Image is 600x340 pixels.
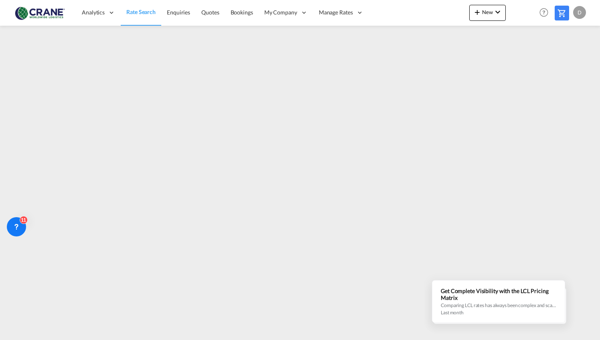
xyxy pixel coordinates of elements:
[537,6,555,20] div: Help
[472,9,503,15] span: New
[537,6,551,19] span: Help
[82,8,105,16] span: Analytics
[231,9,253,16] span: Bookings
[573,6,586,19] div: D
[469,5,506,21] button: icon-plus 400-fgNewicon-chevron-down
[201,9,219,16] span: Quotes
[126,8,156,15] span: Rate Search
[472,7,482,17] md-icon: icon-plus 400-fg
[319,8,353,16] span: Manage Rates
[167,9,190,16] span: Enquiries
[264,8,297,16] span: My Company
[12,4,66,22] img: 374de710c13411efa3da03fd754f1635.jpg
[493,7,503,17] md-icon: icon-chevron-down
